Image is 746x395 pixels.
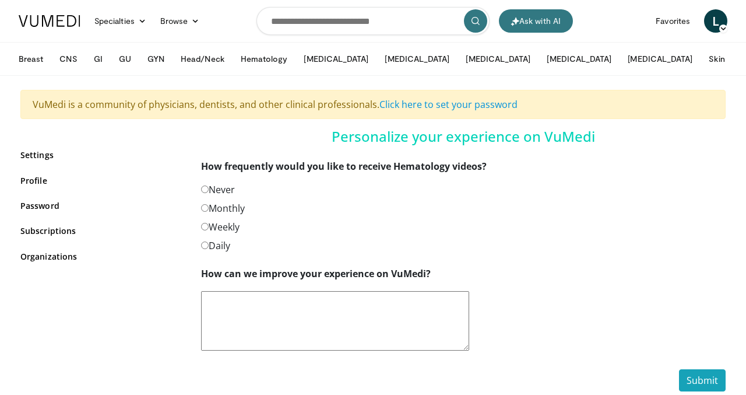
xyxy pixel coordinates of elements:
a: Subscriptions [20,225,184,237]
a: Specialties [87,9,153,33]
button: [MEDICAL_DATA] [378,47,456,71]
a: Click here to set your password [379,98,518,111]
a: L [704,9,727,33]
input: Monthly [201,204,209,212]
input: Weekly [201,223,209,230]
button: Skin [702,47,731,71]
input: Daily [201,242,209,249]
a: Organizations [20,250,184,263]
button: Breast [12,47,50,71]
strong: How frequently would you like to receive Hematology videos? [201,160,487,173]
a: Password [20,200,184,212]
button: [MEDICAL_DATA] [459,47,537,71]
button: [MEDICAL_DATA] [540,47,618,71]
label: Monthly [201,201,245,215]
h4: Personalize your experience on VuMedi [201,128,726,145]
button: Submit [679,369,726,391]
button: CNS [52,47,84,71]
label: Daily [201,239,230,253]
a: Settings [20,149,184,161]
input: Never [201,186,209,193]
a: Profile [20,174,184,187]
div: VuMedi is a community of physicians, dentists, and other clinical professionals. [20,90,726,119]
button: Ask with AI [499,9,573,33]
button: GI [87,47,110,71]
button: Head/Neck [174,47,231,71]
label: How can we improve your experience on VuMedi? [201,267,431,281]
button: [MEDICAL_DATA] [621,47,699,71]
input: Search topics, interventions [256,7,490,35]
button: GYN [140,47,171,71]
a: Browse [153,9,207,33]
button: [MEDICAL_DATA] [297,47,375,71]
label: Never [201,183,235,197]
button: GU [112,47,138,71]
img: VuMedi Logo [19,15,80,27]
label: Weekly [201,220,240,234]
button: Hematology [234,47,295,71]
a: Favorites [649,9,697,33]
